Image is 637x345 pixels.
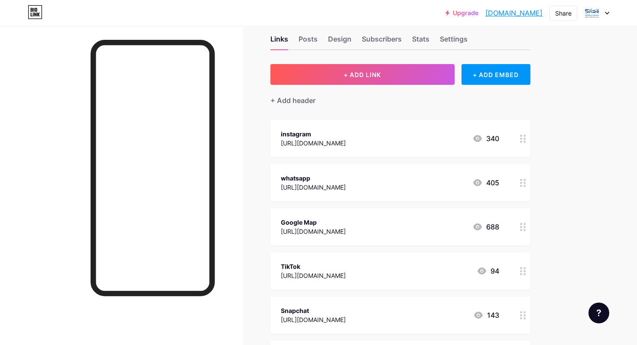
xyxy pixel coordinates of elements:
div: Links [270,34,288,49]
div: Posts [299,34,318,49]
div: Snapchat [281,306,346,315]
div: 688 [472,222,499,232]
div: + Add header [270,95,315,106]
span: + ADD LINK [344,71,381,78]
div: 340 [472,133,499,144]
div: Subscribers [362,34,402,49]
div: Settings [440,34,468,49]
a: Upgrade [445,10,478,16]
div: [URL][DOMAIN_NAME] [281,315,346,324]
div: 405 [472,177,499,188]
div: TikTok [281,262,346,271]
div: whatsapp [281,174,346,183]
div: Stats [412,34,429,49]
button: + ADD LINK [270,64,455,85]
div: + ADD EMBED [461,64,530,85]
div: [URL][DOMAIN_NAME] [281,183,346,192]
div: instagram [281,129,346,139]
div: [URL][DOMAIN_NAME] [281,139,346,148]
div: 94 [477,266,499,276]
div: Design [328,34,351,49]
div: 143 [473,310,499,320]
div: Google Map [281,218,346,227]
div: [URL][DOMAIN_NAME] [281,227,346,236]
img: madari [584,5,600,21]
a: [DOMAIN_NAME] [485,8,543,18]
div: [URL][DOMAIN_NAME] [281,271,346,280]
div: Share [555,9,572,18]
